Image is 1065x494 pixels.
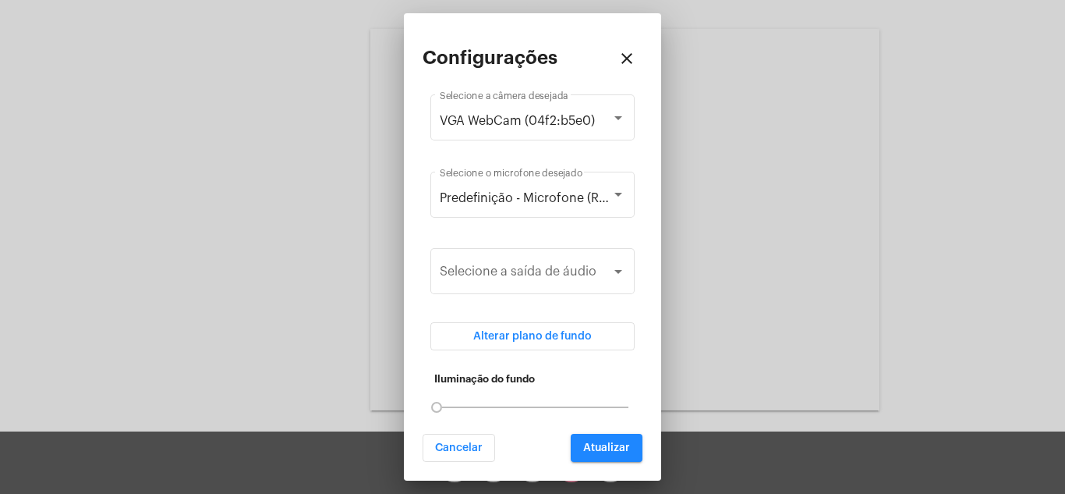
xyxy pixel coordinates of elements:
button: Atualizar [571,434,642,462]
span: VGA WebCam (04f2:b5e0) [440,115,595,127]
mat-icon: close [617,49,636,68]
span: Alterar plano de fundo [473,331,592,342]
span: Predefinição - Microfone (Realtek(R) Audio) [440,192,692,204]
h2: Configurações [423,48,557,68]
span: Cancelar [435,442,483,453]
h5: Iluminação do fundo [434,374,631,385]
span: Atualizar [583,442,630,453]
button: Cancelar [423,434,495,462]
button: Alterar plano de fundo [430,322,635,350]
